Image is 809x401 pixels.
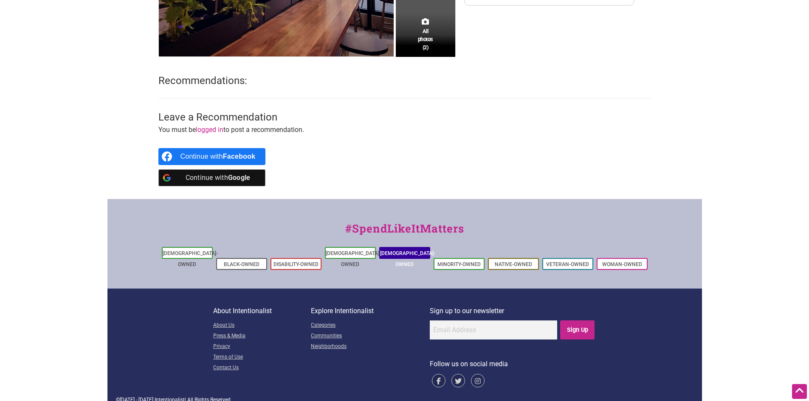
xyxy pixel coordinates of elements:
a: Privacy [213,342,311,352]
a: Continue with <b>Google</b> [158,169,266,186]
a: [DEMOGRAPHIC_DATA]-Owned [326,250,381,267]
div: #SpendLikeItMatters [107,220,702,245]
a: Veteran-Owned [546,261,589,267]
a: [DEMOGRAPHIC_DATA]-Owned [380,250,435,267]
a: Continue with <b>Facebook</b> [158,148,266,165]
p: Sign up to our newsletter [430,306,596,317]
a: Minority-Owned [437,261,481,267]
a: Neighborhoods [311,342,430,352]
a: Terms of Use [213,352,311,363]
b: Google [228,174,251,182]
a: logged in [196,126,223,134]
h3: Leave a Recommendation [158,110,651,125]
a: Contact Us [213,363,311,373]
p: About Intentionalist [213,306,311,317]
a: Disability-Owned [273,261,319,267]
a: Black-Owned [224,261,259,267]
a: Categories [311,320,430,331]
p: You must be to post a recommendation. [158,124,651,135]
input: Email Address [430,320,557,339]
input: Sign Up [560,320,595,339]
a: [DEMOGRAPHIC_DATA]-Owned [163,250,218,267]
div: Continue with [180,148,256,165]
div: Scroll Back to Top [792,384,807,399]
span: All photos (2) [418,27,433,51]
h2: Recommendations: [158,74,651,88]
a: Press & Media [213,331,311,342]
a: About Us [213,320,311,331]
p: Follow us on social media [430,359,596,370]
div: Continue with [180,169,256,186]
p: Explore Intentionalist [311,306,430,317]
b: Facebook [223,153,256,160]
a: Native-Owned [495,261,532,267]
a: Communities [311,331,430,342]
a: Woman-Owned [602,261,642,267]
